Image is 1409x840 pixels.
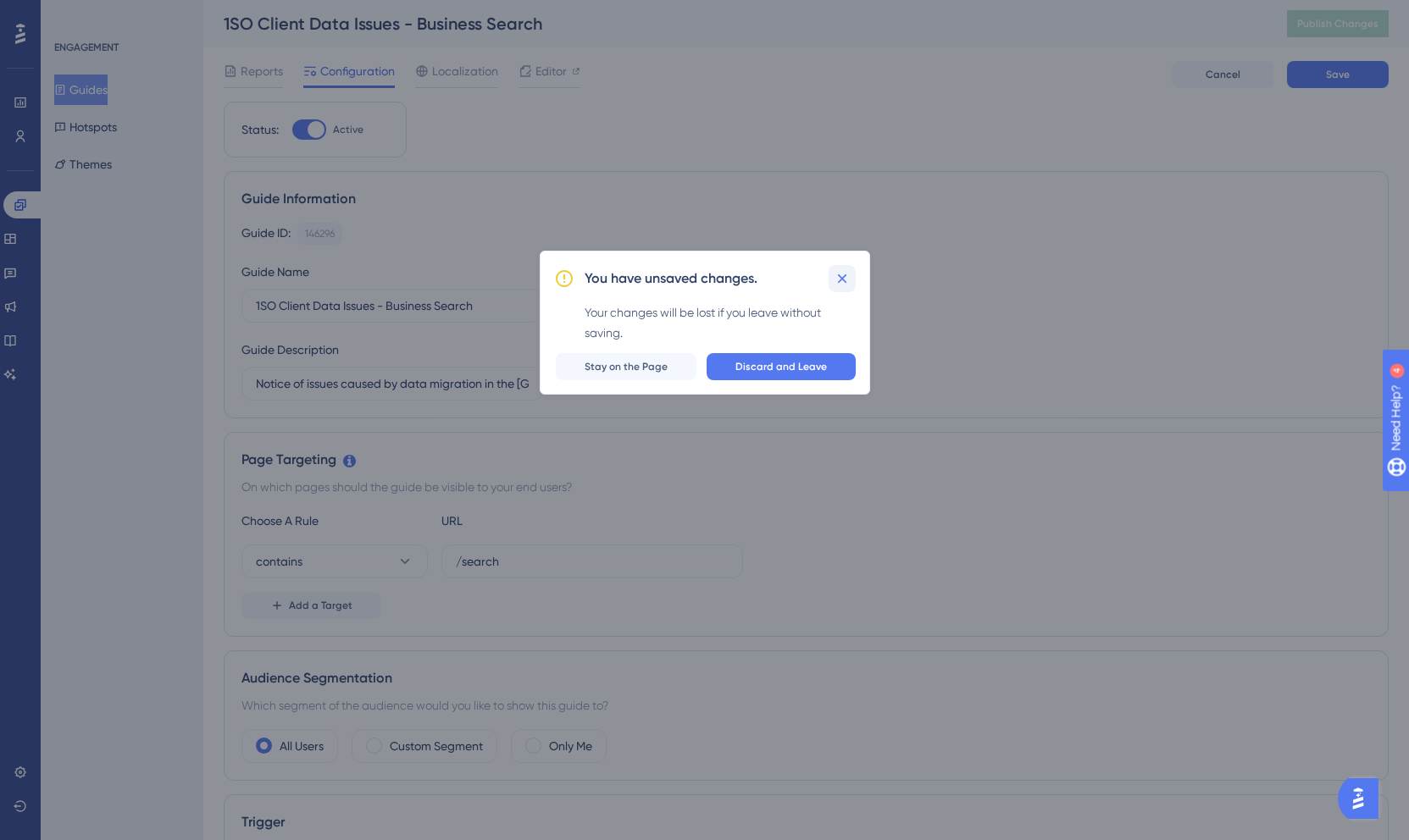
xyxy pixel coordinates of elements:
[40,4,106,25] span: Need Help?
[735,360,827,373] span: Discard and Leave
[585,302,856,343] div: Your changes will be lost if you leave without saving.
[585,268,757,289] h2: You have unsaved changes.
[118,8,123,22] div: 4
[585,360,668,373] span: Stay on the Page
[1338,773,1389,824] iframe: UserGuiding AI Assistant Launcher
